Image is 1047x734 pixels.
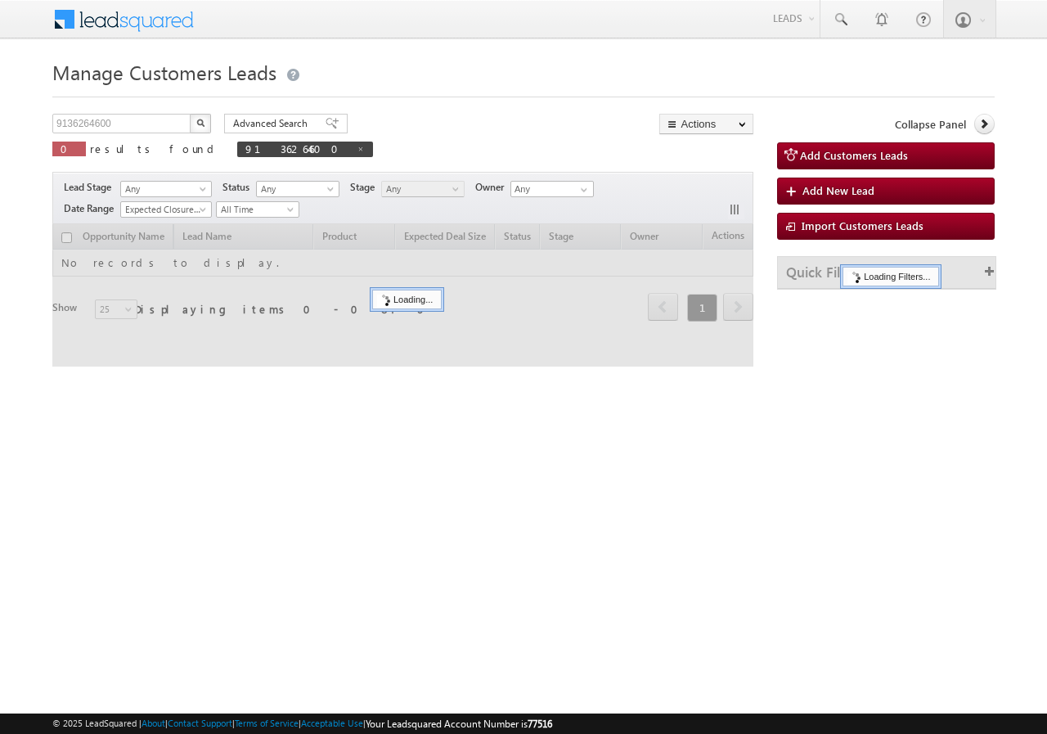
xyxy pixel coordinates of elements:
span: Owner [475,180,510,195]
a: Any [381,181,465,197]
span: 0 [61,142,78,155]
a: Contact Support [168,718,232,728]
a: Show All Items [572,182,592,198]
span: All Time [217,202,294,217]
span: 9136264600 [245,142,348,155]
div: Loading... [372,290,442,309]
input: Type to Search [510,181,594,197]
span: Date Range [64,201,120,216]
span: Expected Closure Date [121,202,206,217]
button: Actions [659,114,753,134]
a: Any [256,181,339,197]
img: Search [196,119,204,127]
span: Add New Lead [802,183,874,197]
span: Status [222,180,256,195]
a: Expected Closure Date [120,201,212,218]
a: All Time [216,201,299,218]
span: Advanced Search [233,116,312,131]
div: Loading Filters... [843,267,939,286]
span: Stage [350,180,381,195]
span: Add Customers Leads [800,148,908,162]
span: Any [382,182,460,196]
span: Import Customers Leads [802,218,923,232]
a: Any [120,181,212,197]
span: © 2025 LeadSquared | | | | | [52,716,552,732]
span: Any [257,182,335,196]
a: Terms of Service [235,718,299,728]
a: About [142,718,165,728]
span: Manage Customers Leads [52,59,276,85]
span: results found [90,142,220,155]
span: Any [121,182,206,196]
span: Collapse Panel [895,117,966,132]
span: Lead Stage [64,180,118,195]
span: Your Leadsquared Account Number is [366,718,552,730]
span: 77516 [528,718,552,730]
a: Acceptable Use [301,718,363,728]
